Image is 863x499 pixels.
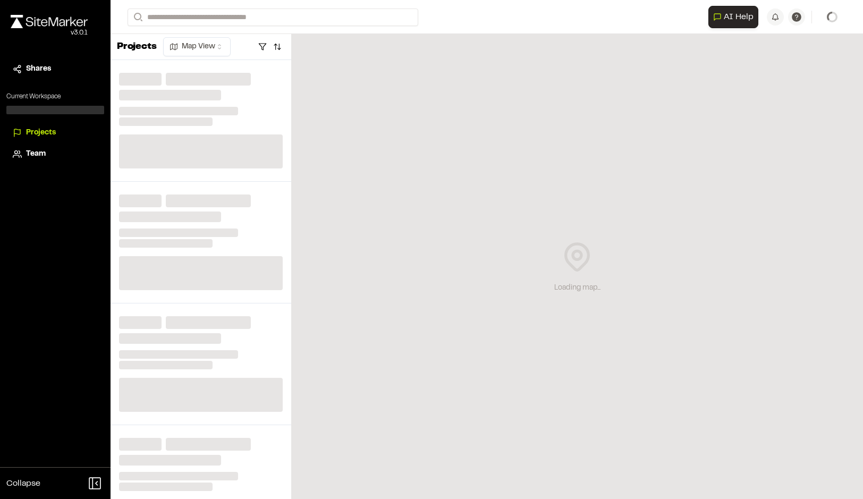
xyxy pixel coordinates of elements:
[13,148,98,160] a: Team
[11,28,88,38] div: Oh geez...please don't...
[554,282,600,294] div: Loading map...
[128,9,147,26] button: Search
[13,127,98,139] a: Projects
[26,63,51,75] span: Shares
[708,6,763,28] div: Open AI Assistant
[6,92,104,102] p: Current Workspace
[13,63,98,75] a: Shares
[26,127,56,139] span: Projects
[724,11,754,23] span: AI Help
[708,6,758,28] button: Open AI Assistant
[6,477,40,490] span: Collapse
[117,40,157,54] p: Projects
[26,148,46,160] span: Team
[11,15,88,28] img: rebrand.png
